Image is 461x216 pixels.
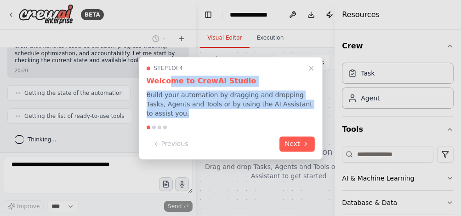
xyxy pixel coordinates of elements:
[147,136,194,152] button: Previous
[202,8,215,21] button: Hide left sidebar
[154,64,183,72] span: Step 1 of 4
[306,63,317,74] button: Close walkthrough
[147,90,315,118] p: Build your automation by dragging and dropping Tasks, Agents and Tools or by using the AI Assista...
[147,76,315,87] h3: Welcome to CrewAI Studio
[279,136,315,152] button: Next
